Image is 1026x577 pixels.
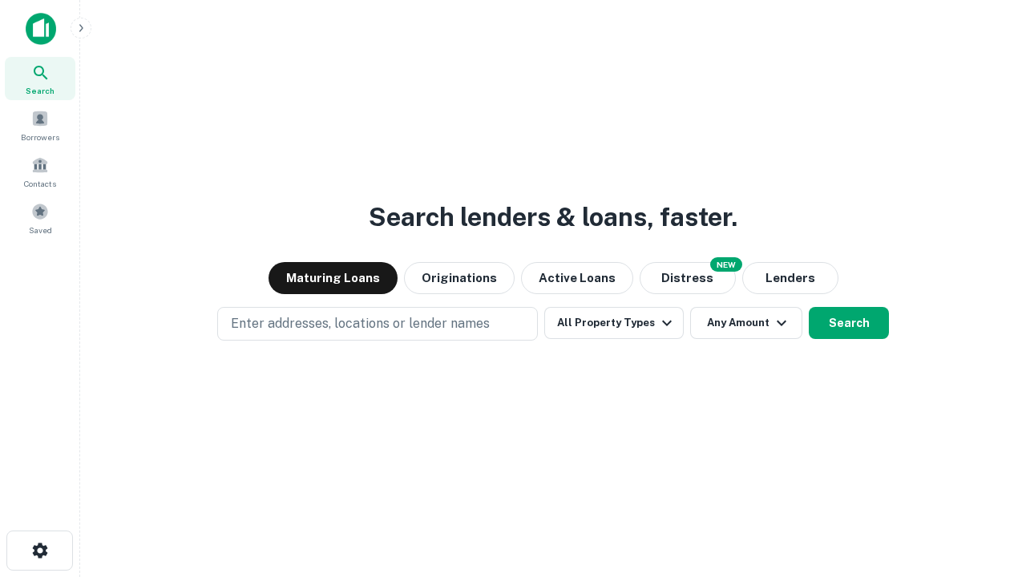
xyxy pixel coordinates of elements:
[5,57,75,100] a: Search
[21,131,59,143] span: Borrowers
[24,177,56,190] span: Contacts
[29,224,52,236] span: Saved
[26,13,56,45] img: capitalize-icon.png
[369,198,737,236] h3: Search lenders & loans, faster.
[809,307,889,339] button: Search
[5,150,75,193] a: Contacts
[710,257,742,272] div: NEW
[690,307,802,339] button: Any Amount
[946,449,1026,526] iframe: Chat Widget
[5,103,75,147] a: Borrowers
[26,84,55,97] span: Search
[404,262,515,294] button: Originations
[217,307,538,341] button: Enter addresses, locations or lender names
[269,262,398,294] button: Maturing Loans
[521,262,633,294] button: Active Loans
[231,314,490,333] p: Enter addresses, locations or lender names
[544,307,684,339] button: All Property Types
[5,196,75,240] a: Saved
[742,262,838,294] button: Lenders
[640,262,736,294] button: Search distressed loans with lien and other non-mortgage details.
